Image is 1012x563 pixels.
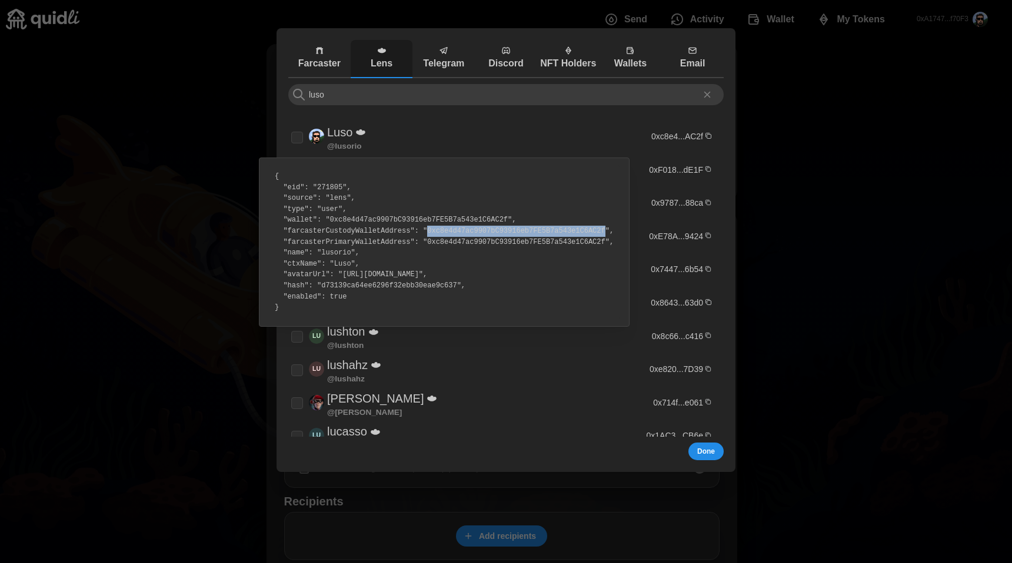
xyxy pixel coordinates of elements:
[697,443,715,460] span: Done
[688,443,724,460] button: Done
[327,388,424,408] p: [PERSON_NAME]
[651,130,703,142] p: 0xc8e4...AC2f
[309,395,324,410] img: lusik
[309,361,324,377] span: lushahz
[309,329,324,344] span: lushton
[653,397,703,408] p: 0x714f...e061
[327,422,367,441] p: lucasso
[647,430,704,441] p: 0x1AC3...CB6e
[703,430,714,440] button: Copy address
[327,142,362,150] p: @ lusorio
[327,156,362,175] p: lusa12
[602,56,659,71] p: Wallets
[649,163,703,175] p: 0xF018...dE1F
[650,363,703,375] p: 0xe820...7D39
[703,263,714,274] button: Copy address
[540,56,597,71] p: NFT Holders
[651,197,703,209] p: 0x9787...88ca
[703,130,714,141] button: Copy address
[288,84,724,105] input: Search Lens profiles
[309,428,324,443] span: lucasso
[703,397,714,407] button: Copy address
[309,129,324,144] img: Luso
[651,263,703,275] p: 0x7447...6b54
[649,230,703,242] p: 0xE78A...9424
[354,56,410,71] p: Lens
[703,197,714,207] button: Copy address
[327,408,402,416] p: @ [PERSON_NAME]
[651,297,703,309] p: 0x8643...63d0
[327,356,368,375] p: lushahz
[703,163,714,174] button: Copy address
[664,56,721,71] p: Email
[478,56,534,71] p: Discord
[291,56,348,71] p: Farcaster
[703,330,714,340] button: Copy address
[327,322,365,341] p: lushton
[415,56,472,71] p: Telegram
[269,165,620,319] pre: { "eid": "271805", "source": "lens", "type": "user", "wallet": "0xc8e4d47ac9907bC93916eb7FE5B7a54...
[327,341,364,350] p: @ lushton
[703,297,714,307] button: Copy address
[703,230,714,241] button: Copy address
[703,363,714,374] button: Copy address
[327,375,365,383] p: @ lushahz
[327,123,352,142] p: Luso
[652,330,703,341] p: 0x8c66...c416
